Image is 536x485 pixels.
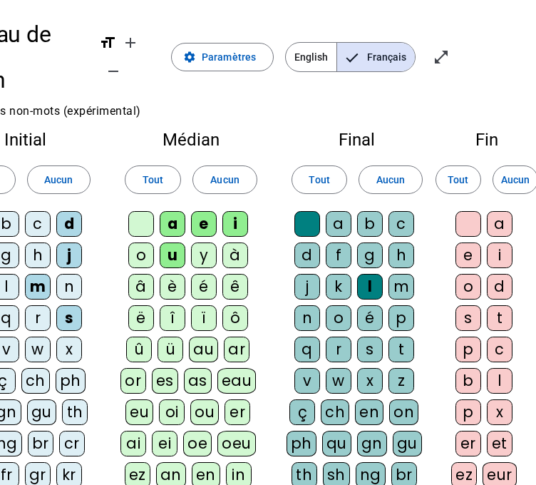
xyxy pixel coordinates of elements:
div: w [326,368,351,394]
span: Tout [309,171,329,188]
div: or [120,368,146,394]
span: Aucun [44,171,73,188]
div: t [388,337,414,362]
div: w [25,337,51,362]
div: s [357,337,383,362]
div: u [160,242,185,268]
div: g [357,242,383,268]
div: ar [224,337,249,362]
div: é [191,274,217,300]
button: Tout [125,165,181,194]
div: ï [191,305,217,331]
div: d [56,211,82,237]
div: gu [393,431,422,456]
div: q [294,337,320,362]
mat-button-toggle-group: Language selection [285,42,416,72]
div: ë [128,305,154,331]
span: English [286,43,336,71]
div: x [357,368,383,394]
div: s [455,305,481,331]
div: b [357,211,383,237]
button: Diminuer la taille de la police [99,57,128,86]
div: er [455,431,481,456]
span: Tout [143,171,163,188]
div: c [388,211,414,237]
div: x [56,337,82,362]
mat-icon: settings [183,51,196,63]
div: gn [357,431,387,456]
div: e [455,242,481,268]
div: o [128,242,154,268]
mat-icon: format_size [99,34,116,51]
div: ç [289,399,315,425]
div: ph [287,431,316,456]
div: es [152,368,178,394]
button: Augmenter la taille de la police [116,29,145,57]
button: Tout [435,165,481,194]
div: è [160,274,185,300]
h2: Final [286,131,428,148]
div: e [191,211,217,237]
div: v [294,368,320,394]
div: l [487,368,512,394]
div: i [222,211,248,237]
div: f [326,242,351,268]
div: as [184,368,212,394]
div: ch [321,399,349,425]
div: o [326,305,351,331]
div: m [25,274,51,300]
div: k [326,274,351,300]
div: a [326,211,351,237]
span: Aucun [376,171,405,188]
h2: Médian [119,131,263,148]
div: n [294,305,320,331]
span: Paramètres [202,48,256,66]
div: oeu [217,431,256,456]
div: t [487,305,512,331]
div: oi [159,399,185,425]
mat-icon: remove [105,63,122,80]
div: r [326,337,351,362]
div: au [189,337,218,362]
div: î [160,305,185,331]
div: eu [125,399,153,425]
div: c [487,337,512,362]
div: en [355,399,383,425]
div: h [25,242,51,268]
div: l [357,274,383,300]
div: eau [217,368,257,394]
div: r [25,305,51,331]
button: Aucun [359,165,422,194]
div: â [128,274,154,300]
button: Aucun [192,165,257,194]
span: Tout [448,171,468,188]
div: gu [27,399,56,425]
div: n [56,274,82,300]
div: a [160,211,185,237]
div: qu [322,431,351,456]
div: th [62,399,88,425]
div: oe [183,431,212,456]
div: x [487,399,512,425]
button: Tout [292,165,348,194]
div: d [294,242,320,268]
div: et [487,431,512,456]
div: s [56,305,82,331]
span: Français [337,43,415,71]
div: é [357,305,383,331]
div: j [294,274,320,300]
div: a [487,211,512,237]
div: br [28,431,53,456]
div: p [455,399,481,425]
div: y [191,242,217,268]
button: Entrer en plein écran [427,43,455,71]
mat-icon: add [122,34,139,51]
div: er [225,399,250,425]
mat-icon: open_in_full [433,48,450,66]
span: Aucun [501,171,530,188]
div: m [388,274,414,300]
div: à [222,242,248,268]
div: p [388,305,414,331]
div: ou [190,399,219,425]
div: ch [21,368,50,394]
